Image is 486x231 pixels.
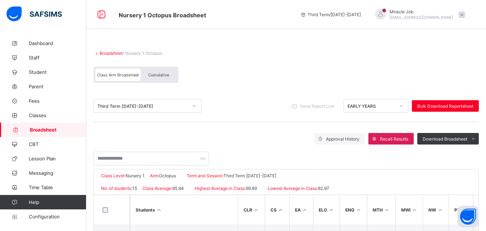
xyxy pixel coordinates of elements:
span: Fees [29,98,86,104]
span: Class Arm Broadsheet [119,12,206,19]
i: Sort Ascending [156,207,162,213]
span: / Nursery 1 Octopus [123,50,162,56]
span: Nursery 1 [126,173,145,178]
th: ENG [340,195,367,225]
span: No. of students: [101,186,132,191]
span: [EMAIL_ADDRESS][DOMAIN_NAME] [390,15,453,19]
th: MWI [395,195,423,225]
span: Classes [29,112,86,118]
i: Sort in Ascending Order [355,207,362,213]
span: 99.89 [246,186,257,191]
div: MiracleJob [368,9,469,21]
span: Help [29,199,86,205]
button: Open asap [457,206,479,227]
span: Third Term [DATE]-[DATE] [223,173,276,178]
th: PH [449,195,473,225]
a: Broadsheet [100,50,123,56]
i: Sort in Ascending Order [253,207,259,213]
i: Sort in Ascending Order [412,207,418,213]
th: Students [130,195,238,225]
i: Sort in Ascending Order [384,207,390,213]
th: MTH [367,195,395,225]
span: Term and Session: [187,173,223,178]
span: 95.94 [172,186,184,191]
span: Highest Average in Class: [195,186,246,191]
span: 82.97 [318,186,329,191]
i: Sort in Ascending Order [328,207,334,213]
span: Lowest Average in Class: [268,186,318,191]
span: Approval History [326,136,359,142]
th: EA [289,195,313,225]
i: Sort in Ascending Order [302,207,308,213]
span: Broadsheet [30,127,86,133]
span: CBT [29,141,86,147]
img: safsims [6,6,62,22]
th: ELO [313,195,340,225]
span: Octopus [159,173,176,178]
i: Sort in Ascending Order [437,207,443,213]
span: Bulk Download Reportsheet [417,103,473,109]
th: CS [265,195,289,225]
span: Class Level: [101,173,126,178]
th: NW [423,195,449,225]
span: Lesson Plan [29,156,86,161]
span: Download Broadsheet [423,136,467,142]
span: Class Average: [142,186,172,191]
span: Time Table [29,185,86,190]
i: Sort in Ascending Order [278,207,284,213]
span: Configuration [29,214,86,219]
span: Recall Results [380,136,408,142]
span: Dashboard [29,40,86,46]
span: Miracle Job [390,9,453,14]
span: Cumulative [148,72,169,77]
div: Third Term [DATE]-[DATE] [97,103,188,109]
span: Staff [29,55,86,61]
span: session/term information [300,12,361,17]
span: Messaging [29,170,86,176]
span: Arm: [150,173,159,178]
div: EARLY YEARS [348,103,395,109]
span: Parent [29,84,86,89]
th: CLR [238,195,265,225]
span: Class Arm Broadsheet [97,72,139,77]
span: 15 [132,186,137,191]
span: Send Report Link [300,103,335,109]
span: Student [29,69,86,75]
